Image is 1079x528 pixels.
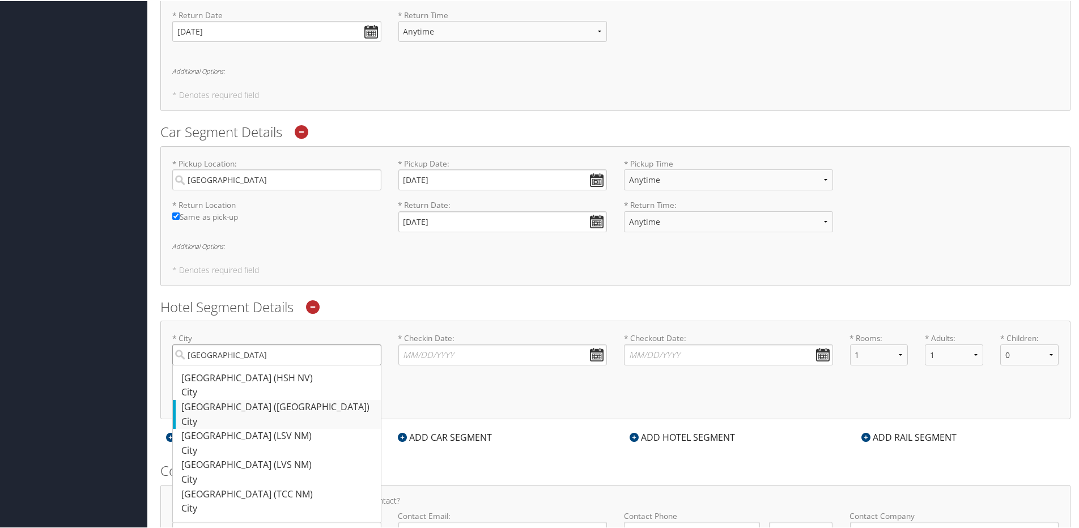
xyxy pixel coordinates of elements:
[172,496,1059,504] h4: If we have questions, who would be the best person to contact?
[172,90,1059,98] h5: * Denotes required field
[624,343,833,364] input: * Checkout Date:
[172,242,1059,248] h6: Additional Options:
[398,343,608,364] input: * Checkin Date:
[172,398,1059,406] h5: * Denotes required field
[172,265,1059,273] h5: * Denotes required field
[624,198,833,240] label: * Return Time:
[392,429,498,443] div: ADD CAR SEGMENT
[160,121,1070,140] h2: Car Segment Details
[624,168,833,189] select: * Pickup Time
[624,429,741,443] div: ADD HOTEL SEGMENT
[624,210,833,231] select: * Return Time:
[624,157,833,198] label: * Pickup Time
[160,296,1070,316] h2: Hotel Segment Details
[172,67,1059,73] h6: Additional Options:
[398,198,608,231] label: * Return Date:
[624,331,833,364] label: * Checkout Date:
[925,331,983,343] label: * Adults:
[172,331,381,364] label: * City
[172,157,381,189] label: * Pickup Location:
[398,331,608,364] label: * Checkin Date:
[172,343,381,364] input: [GEOGRAPHIC_DATA] (HSH NV)City[GEOGRAPHIC_DATA] ([GEOGRAPHIC_DATA])City[GEOGRAPHIC_DATA] (LSV NM)...
[398,168,608,189] input: * Pickup Date:
[398,8,608,20] label: * Return Time
[856,429,962,443] div: ADD RAIL SEGMENT
[172,198,381,210] label: * Return Location
[172,8,381,20] label: * Return Date
[398,210,608,231] input: * Return Date:
[181,399,375,414] div: [GEOGRAPHIC_DATA] ([GEOGRAPHIC_DATA])
[181,442,375,457] div: City
[181,384,375,399] div: City
[624,509,833,521] label: Contact Phone
[172,211,180,219] input: Same as pick-up
[181,471,375,486] div: City
[172,375,1059,381] h6: Additional Options:
[181,414,375,428] div: City
[172,20,381,41] input: MM/DD/YYYY
[398,157,608,189] label: * Pickup Date:
[160,429,262,443] div: ADD AIR SEGMENT
[1000,331,1059,343] label: * Children:
[850,331,908,343] label: * Rooms:
[181,370,375,385] div: [GEOGRAPHIC_DATA] (HSH NV)
[181,457,375,471] div: [GEOGRAPHIC_DATA] (LVS NM)
[181,486,375,501] div: [GEOGRAPHIC_DATA] (TCC NM)
[172,210,381,228] label: Same as pick-up
[181,428,375,442] div: [GEOGRAPHIC_DATA] (LSV NM)
[160,460,1070,479] h2: Contact Details:
[181,500,375,515] div: City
